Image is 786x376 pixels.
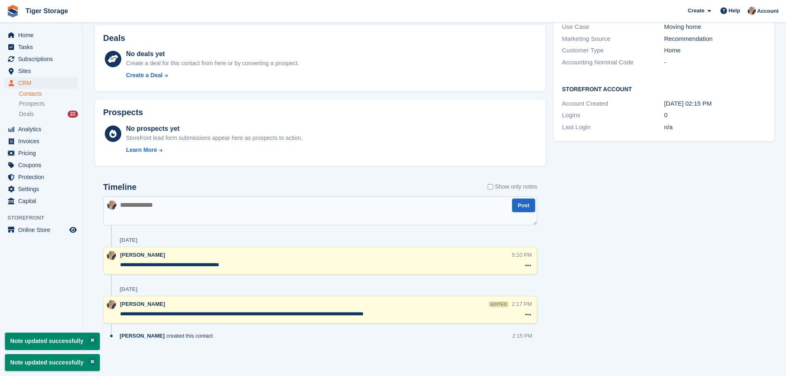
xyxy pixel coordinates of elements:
div: Learn More [126,146,157,154]
span: [PERSON_NAME] [120,301,165,307]
div: No prospects yet [126,124,302,134]
span: [PERSON_NAME] [120,332,165,340]
div: edited [489,301,508,307]
a: Contacts [19,90,78,98]
div: - [664,58,766,67]
a: Create a Deal [126,71,299,80]
span: Settings [18,183,68,195]
span: Create [688,7,704,15]
p: Note updated successfully [5,333,100,350]
span: Account [757,7,779,15]
div: No deals yet [126,49,299,59]
span: Storefront [7,214,82,222]
div: Marketing Source [562,34,664,44]
a: Prospects [19,99,78,108]
h2: Storefront Account [562,85,766,93]
span: Prospects [19,100,45,108]
div: 5:10 PM [512,251,532,259]
button: Post [512,199,535,212]
div: 22 [68,111,78,118]
a: menu [4,195,78,207]
div: Create a deal for this contact from here or by converting a prospect. [126,59,299,68]
div: [DATE] 02:15 PM [664,99,766,109]
div: Home [664,46,766,55]
img: Becky Martin [107,251,116,260]
a: menu [4,135,78,147]
div: Storefront lead form submissions appear here as prospects to action. [126,134,302,142]
span: CRM [18,77,68,89]
img: Becky Martin [748,7,756,15]
a: Tiger Storage [22,4,71,18]
div: Accounting Nominal Code [562,58,664,67]
h2: Deals [103,33,125,43]
div: Recommendation [664,34,766,44]
span: Subscriptions [18,53,68,65]
a: Deals 22 [19,110,78,118]
div: Use Case [562,22,664,32]
p: Note updated successfully [5,354,100,371]
a: menu [4,123,78,135]
div: 0 [664,111,766,120]
div: Moving home [664,22,766,32]
div: 2:17 PM [512,300,532,308]
a: Learn More [126,146,302,154]
a: Preview store [68,225,78,235]
span: Coupons [18,159,68,171]
label: Show only notes [488,182,537,191]
div: Last Login [562,123,664,132]
a: menu [4,224,78,236]
span: Online Store [18,224,68,236]
span: Home [18,29,68,41]
div: Logins [562,111,664,120]
a: menu [4,29,78,41]
span: [PERSON_NAME] [120,252,165,258]
span: Protection [18,171,68,183]
span: Help [729,7,740,15]
div: n/a [664,123,766,132]
span: Pricing [18,147,68,159]
a: menu [4,159,78,171]
div: created this contact [120,332,217,340]
img: Becky Martin [107,201,116,210]
img: stora-icon-8386f47178a22dfd0bd8f6a31ec36ba5ce8667c1dd55bd0f319d3a0aa187defe.svg [7,5,19,17]
span: Tasks [18,41,68,53]
a: menu [4,65,78,77]
a: menu [4,41,78,53]
span: Analytics [18,123,68,135]
span: Invoices [18,135,68,147]
div: [DATE] [120,237,137,244]
a: menu [4,171,78,183]
div: 2:15 PM [512,332,532,340]
div: Account Created [562,99,664,109]
span: Deals [19,110,34,118]
a: menu [4,147,78,159]
div: [DATE] [120,286,137,293]
div: Create a Deal [126,71,163,80]
img: Becky Martin [107,300,116,309]
span: Capital [18,195,68,207]
a: menu [4,53,78,65]
div: Customer Type [562,46,664,55]
a: menu [4,183,78,195]
span: Sites [18,65,68,77]
h2: Prospects [103,108,143,117]
input: Show only notes [488,182,493,191]
a: menu [4,77,78,89]
h2: Timeline [103,182,137,192]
